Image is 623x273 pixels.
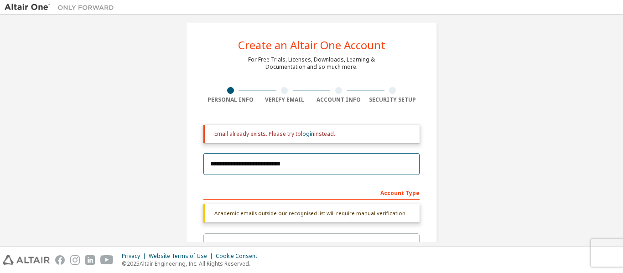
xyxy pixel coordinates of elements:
[203,96,258,103] div: Personal Info
[301,130,314,138] a: login
[5,3,119,12] img: Altair One
[248,56,375,71] div: For Free Trials, Licenses, Downloads, Learning & Documentation and so much more.
[366,96,420,103] div: Security Setup
[149,252,216,260] div: Website Terms of Use
[55,255,65,265] img: facebook.svg
[258,96,312,103] div: Verify Email
[122,252,149,260] div: Privacy
[70,255,80,265] img: instagram.svg
[214,130,412,138] div: Email already exists. Please try to instead.
[238,40,385,51] div: Create an Altair One Account
[216,252,263,260] div: Cookie Consent
[311,96,366,103] div: Account Info
[100,255,114,265] img: youtube.svg
[122,260,263,268] p: © 2025 Altair Engineering, Inc. All Rights Reserved.
[85,255,95,265] img: linkedin.svg
[203,204,420,222] div: Academic emails outside our recognised list will require manual verification.
[209,239,414,252] div: Altair Customers
[203,185,420,200] div: Account Type
[3,255,50,265] img: altair_logo.svg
